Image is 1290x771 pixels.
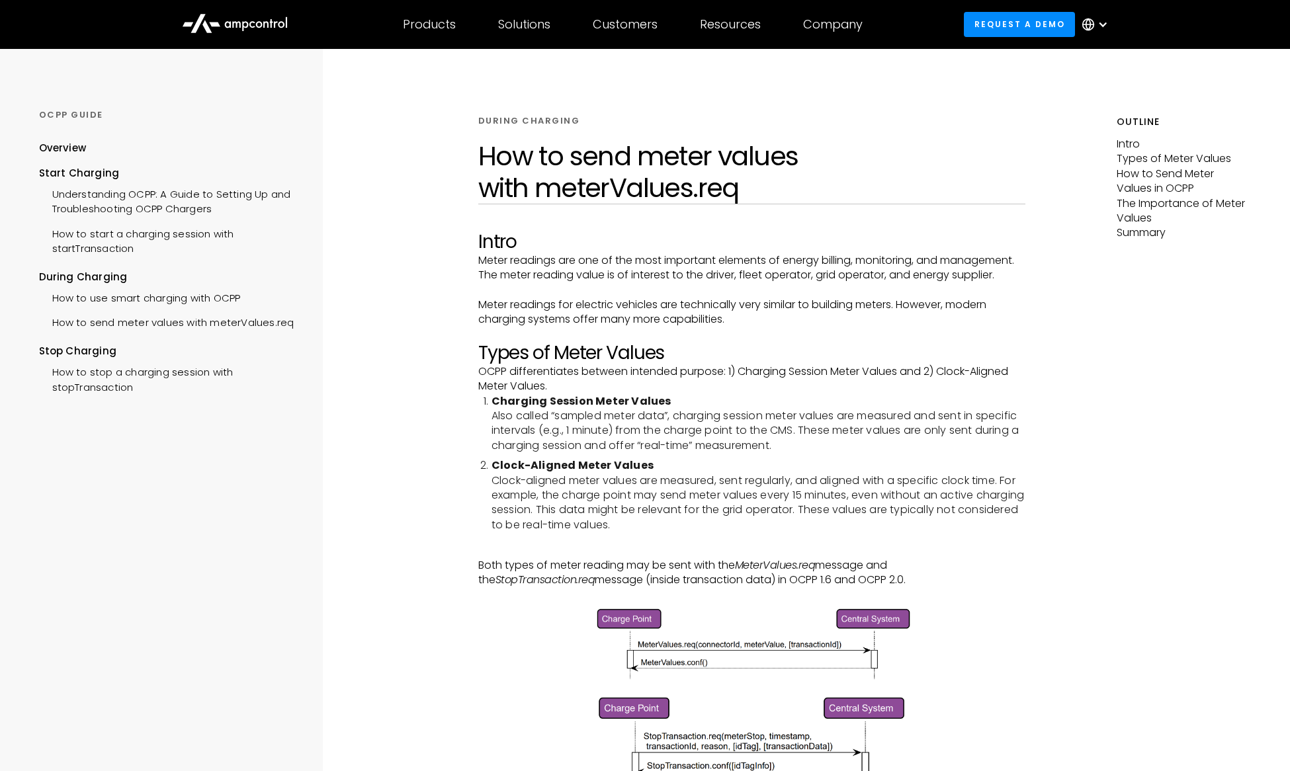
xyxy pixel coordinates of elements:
p: OCPP differentiates between intended purpose: 1) Charging Session Meter Values and 2) Clock-Align... [478,364,1025,394]
h2: Intro [478,231,1025,253]
a: How to send meter values with meterValues.req [39,309,294,333]
p: Summary [1117,225,1252,240]
p: ‍ [478,543,1025,557]
h1: How to send meter values with meterValues.req [478,140,1025,204]
a: Understanding OCPP: A Guide to Setting Up and Troubleshooting OCPP Chargers [39,181,297,220]
em: StopTransaction.req [495,572,595,587]
h2: Types of Meter Values [478,342,1025,364]
div: Company [803,17,863,32]
div: Solutions [498,17,550,32]
h5: Outline [1117,115,1252,129]
div: Resources [700,17,761,32]
div: Overview [39,141,87,155]
div: Start Charging [39,166,297,181]
div: DURING CHARGING [478,115,580,127]
p: Both types of meter reading may be sent with the message and the message (inside transaction data... [478,558,1025,588]
p: ‍ [478,327,1025,342]
strong: Charging Session Meter Values [492,393,671,409]
div: Stop Charging [39,344,297,358]
p: Meter readings for electric vehicles are technically very similar to building meters. However, mo... [478,298,1025,327]
div: Products [403,17,456,32]
em: MeterValues.req [735,557,816,573]
div: OCPP GUIDE [39,109,297,121]
img: OCPP MeterValues.req message [587,602,916,684]
p: How to Send Meter Values in OCPP [1117,167,1252,196]
a: How to start a charging session with startTransaction [39,220,297,260]
a: How to use smart charging with OCPP [39,284,241,309]
p: ‍ [478,283,1025,298]
p: Intro [1117,137,1252,151]
a: Overview [39,141,87,165]
strong: Clock-Aligned Meter Values [492,458,654,473]
div: Customers [593,17,658,32]
li: Clock-aligned meter values are measured, sent regularly, and aligned with a specific clock time. ... [492,458,1025,532]
p: Types of Meter Values [1117,151,1252,166]
p: Meter readings are one of the most important elements of energy billing, monitoring, and manageme... [478,253,1025,283]
a: How to stop a charging session with stopTransaction [39,358,297,398]
li: Also called “sampled meter data”, charging session meter values are measured and sent in specific... [492,394,1025,454]
p: ‍ [478,588,1025,602]
div: During Charging [39,270,297,284]
p: The Importance of Meter Values [1117,196,1252,226]
a: Request a demo [964,12,1075,36]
